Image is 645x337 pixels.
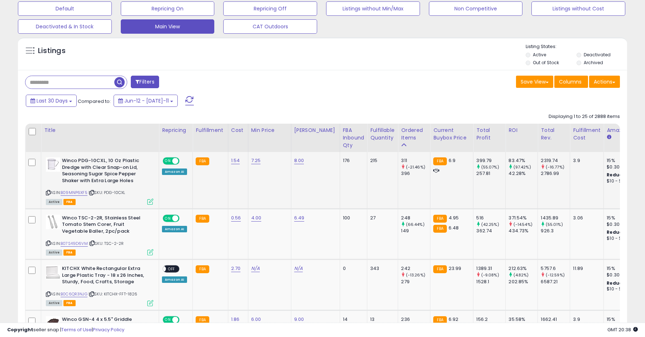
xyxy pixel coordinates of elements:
[61,190,87,196] a: B09MNP6XF5
[476,215,505,221] div: 516
[121,1,215,16] button: Repricing On
[196,157,209,165] small: FBA
[449,157,455,164] span: 6.9
[559,78,582,85] span: Columns
[62,265,149,287] b: KITCHX White Rectangular Extra Large Plastic Tray - 18 x 26 Inches, Sturdy, Food, Crafts, Storage
[294,265,303,272] a: N/A
[46,199,62,205] span: All listings currently available for purchase on Amazon
[449,214,459,221] span: 4.95
[63,250,76,256] span: FBA
[433,215,446,223] small: FBA
[163,215,172,221] span: ON
[231,316,240,323] a: 1.86
[343,157,362,164] div: 176
[231,265,241,272] a: 2.70
[508,265,537,272] div: 212.63%
[584,60,603,66] label: Archived
[46,265,60,280] img: 31f8F39buBL._SL40_.jpg
[433,225,446,233] small: FBA
[554,76,588,88] button: Columns
[531,1,625,16] button: Listings without Cost
[481,164,499,170] small: (55.07%)
[449,224,459,231] span: 6.48
[541,157,570,164] div: 2319.74
[46,215,153,255] div: ASIN:
[526,43,627,50] p: Listing States:
[89,291,138,297] span: | SKU: KITCHX-FFT-1826
[251,214,262,222] a: 4.00
[231,214,241,222] a: 0.56
[89,190,125,195] span: | SKU: PDG-10CXL
[46,215,60,229] img: 31d6nUJxCTL._SL40_.jpg
[131,76,159,88] button: Filters
[46,157,60,172] img: 31eaipNftvL._SL40_.jpg
[513,272,529,278] small: (4.82%)
[584,52,611,58] label: Deactivated
[370,127,395,142] div: Fulfillable Quantity
[196,265,209,273] small: FBA
[231,127,245,134] div: Cost
[401,228,430,234] div: 149
[481,272,499,278] small: (-9.08%)
[251,127,288,134] div: Min Price
[62,157,149,186] b: Winco PDG-10CXL, 10 Oz Plastic Dredge with Clear Snap-on Lid, Seasoning Sugar Spice Pepper Shaker...
[343,265,362,272] div: 0
[231,157,240,164] a: 1.54
[401,279,430,285] div: 279
[589,76,620,88] button: Actions
[401,265,430,272] div: 242
[196,127,225,134] div: Fulfillment
[162,226,187,232] div: Amazon AI
[607,326,638,333] span: 2025-08-11 20:38 GMT
[476,279,505,285] div: 1528.1
[476,127,502,142] div: Total Profit
[541,228,570,234] div: 926.3
[61,291,87,297] a: B0C6QR3NJG
[37,97,68,104] span: Last 30 Days
[178,158,190,164] span: OFF
[607,134,611,141] small: Amazon Fees.
[541,279,570,285] div: 6587.21
[476,157,505,164] div: 399.79
[541,170,570,177] div: 2786.99
[508,279,537,285] div: 202.85%
[326,1,420,16] button: Listings without Min/Max
[18,1,112,16] button: Default
[573,157,598,164] div: 3.9
[46,250,62,256] span: All listings currently available for purchase on Amazon
[124,97,169,104] span: Jun-12 - [DATE]-11
[38,46,66,56] h5: Listings
[401,157,430,164] div: 311
[546,164,564,170] small: (-16.77%)
[508,127,535,134] div: ROI
[294,316,304,323] a: 9.00
[343,127,364,149] div: FBA inbound Qty
[46,157,153,204] div: ASIN:
[508,170,537,177] div: 42.28%
[406,272,425,278] small: (-13.26%)
[89,241,124,246] span: | SKU: TSC-2-2R
[114,95,178,107] button: Jun-12 - [DATE]-11
[343,215,362,221] div: 100
[541,265,570,272] div: 5757.6
[78,98,111,105] span: Compared to:
[573,127,601,142] div: Fulfillment Cost
[533,52,546,58] label: Active
[44,127,156,134] div: Title
[7,326,33,333] strong: Copyright
[433,127,470,142] div: Current Buybox Price
[294,214,305,222] a: 6.49
[63,300,76,306] span: FBA
[549,113,620,120] div: Displaying 1 to 25 of 2888 items
[294,127,337,134] div: [PERSON_NAME]
[476,265,505,272] div: 1389.31
[93,326,124,333] a: Privacy Policy
[370,265,392,272] div: 343
[370,157,392,164] div: 215
[546,222,563,227] small: (55.01%)
[476,228,505,234] div: 362.74
[406,164,425,170] small: (-21.46%)
[62,215,149,237] b: Winco TSC-2-2R, Stainless Steel Tomato Stem Corer, Fruit Vegetable Baller, 2pc/pack
[508,228,537,234] div: 434.73%
[61,326,92,333] a: Terms of Use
